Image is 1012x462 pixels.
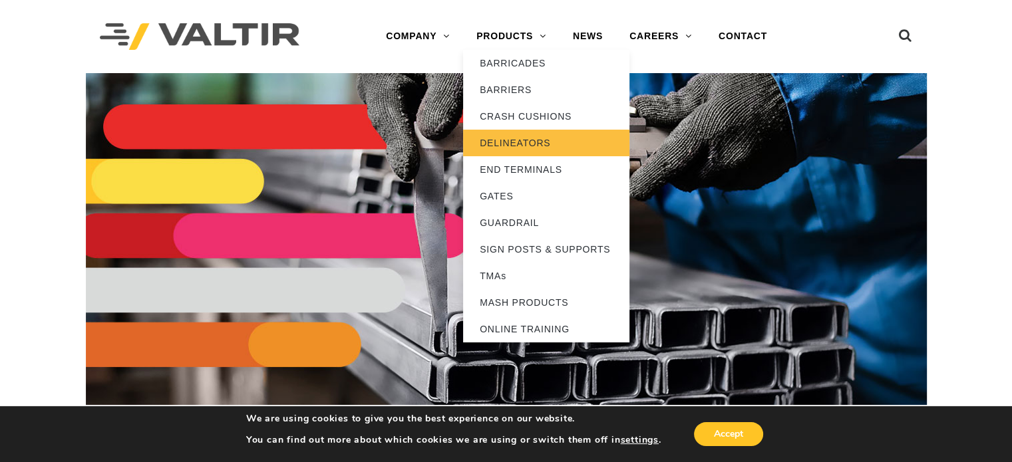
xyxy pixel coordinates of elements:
[463,236,629,263] a: SIGN POSTS & SUPPORTS
[694,422,763,446] button: Accept
[463,263,629,289] a: TMAs
[246,434,661,446] p: You can find out more about which cookies we are using or switch them off in .
[463,156,629,183] a: END TERMINALS
[246,413,661,425] p: We are using cookies to give you the best experience on our website.
[86,73,927,405] img: Header_VALUES
[373,23,463,50] a: COMPANY
[463,130,629,156] a: DELINEATORS
[100,23,299,51] img: Valtir
[620,434,658,446] button: settings
[616,23,705,50] a: CAREERS
[705,23,780,50] a: CONTACT
[463,23,560,50] a: PRODUCTS
[463,289,629,316] a: MASH PRODUCTS
[463,50,629,76] a: BARRICADES
[463,316,629,342] a: ONLINE TRAINING
[463,76,629,103] a: BARRIERS
[463,183,629,209] a: GATES
[463,103,629,130] a: CRASH CUSHIONS
[560,23,616,50] a: NEWS
[463,209,629,236] a: GUARDRAIL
